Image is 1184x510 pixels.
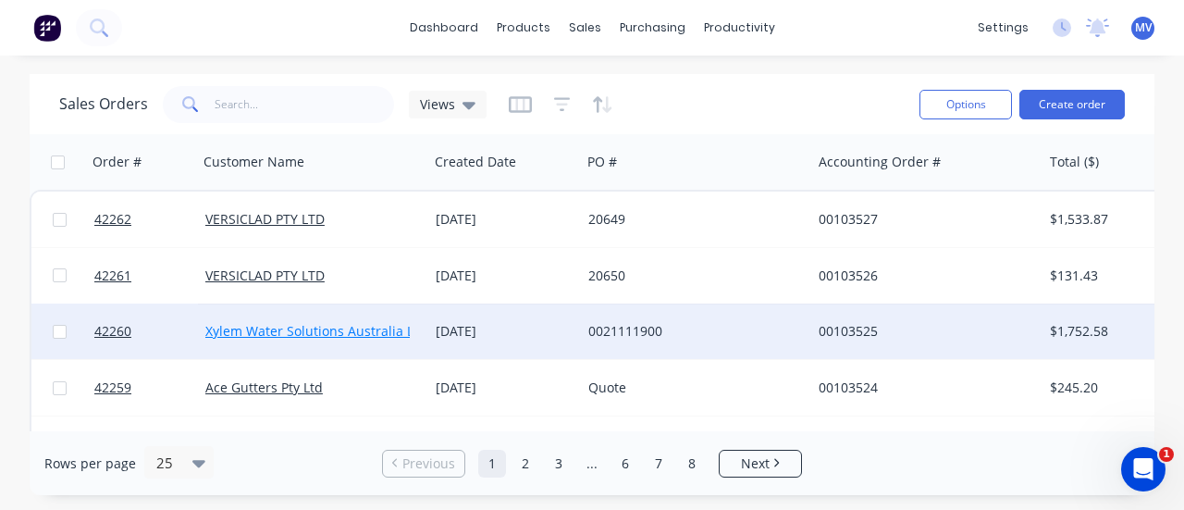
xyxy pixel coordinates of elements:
span: Next [741,454,770,473]
a: 42260 [94,304,205,359]
span: Views [420,94,455,114]
div: $1,752.58 [1050,322,1158,341]
a: Jump forward [578,450,606,478]
div: $245.20 [1050,379,1158,397]
a: 42261 [94,248,205,304]
a: Next page [720,454,801,473]
ul: Pagination [375,450,809,478]
div: Quote [588,379,794,397]
iframe: Intercom live chat [1121,447,1165,491]
a: Page 3 [545,450,573,478]
div: Customer Name [203,153,304,171]
a: VERSICLAD PTY LTD [205,267,325,284]
a: 42259 [94,360,205,416]
div: Accounting Order # [819,153,941,171]
button: Create order [1019,90,1125,119]
div: sales [560,14,610,42]
a: 42262 [94,192,205,247]
div: purchasing [610,14,695,42]
div: 0021111900 [588,322,794,341]
img: Factory [33,14,61,42]
a: Page 6 [611,450,639,478]
div: settings [968,14,1038,42]
span: 42259 [94,379,131,397]
div: [DATE] [436,322,573,341]
a: Page 7 [645,450,672,478]
div: 00103524 [819,379,1024,397]
a: 42258 [94,417,205,472]
span: 1 [1159,447,1174,462]
a: Page 8 [678,450,706,478]
span: 42262 [94,210,131,229]
a: VERSICLAD PTY LTD [205,210,325,228]
span: Previous [402,454,455,473]
button: Options [919,90,1012,119]
div: Total ($) [1050,153,1099,171]
h1: Sales Orders [59,95,148,113]
div: 00103525 [819,322,1024,341]
span: 42261 [94,267,131,285]
div: Created Date [435,153,516,171]
div: PO # [587,153,617,171]
div: $1,533.87 [1050,210,1158,229]
div: 20650 [588,267,794,285]
div: Order # [92,153,142,171]
div: [DATE] [436,210,573,229]
input: Search... [215,86,395,123]
div: 20649 [588,210,794,229]
a: dashboard [401,14,487,42]
a: Xylem Water Solutions Australia Ltd [205,322,426,340]
a: Previous page [383,454,464,473]
div: products [487,14,560,42]
div: $131.43 [1050,267,1158,285]
span: Rows per page [44,454,136,473]
span: MV [1135,19,1152,36]
a: Page 2 [512,450,539,478]
div: productivity [695,14,784,42]
span: 42260 [94,322,131,341]
div: 00103527 [819,210,1024,229]
div: 00103526 [819,267,1024,285]
a: Page 1 is your current page [478,450,506,478]
div: [DATE] [436,267,573,285]
a: Ace Gutters Pty Ltd [205,379,323,396]
div: [DATE] [436,379,573,397]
